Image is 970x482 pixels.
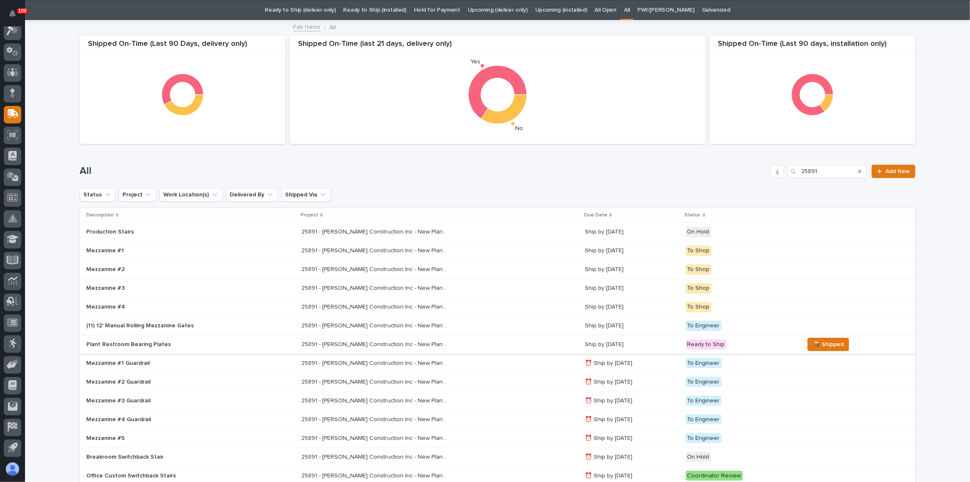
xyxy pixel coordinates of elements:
[80,335,915,354] tr: Plant Restroom Bearing Plates25891 - [PERSON_NAME] Construction Inc - New Plant Setup - Mezzanine...
[709,40,915,53] div: Shipped On-Time (Last 90 days, installation only)
[872,165,915,178] a: Add New
[585,322,679,329] p: Ship by [DATE]
[585,379,679,386] p: ⏰ Ship by [DATE]
[86,247,232,254] p: Mezzanine #1
[80,40,286,53] div: Shipped On-Time (Last 90 Days, delivery only)
[86,360,232,367] p: Mezzanine #1 Guardrail
[686,452,711,462] div: On Hold
[595,0,617,20] a: All Open
[80,223,915,241] tr: Production Stairs25891 - [PERSON_NAME] Construction Inc - New Plant Setup - Mezzanine Project2589...
[86,397,232,404] p: Mezzanine #3 Guardrail
[585,435,679,442] p: ⏰ Ship by [DATE]
[301,358,449,367] p: 25891 - J A Wagner Construction Inc - New Plant Setup - Mezzanine Project
[585,341,679,348] p: Ship by [DATE]
[807,338,849,351] button: 📦 Shipped
[86,304,232,311] p: Mezzanine #4
[80,165,767,177] h1: All
[301,227,449,236] p: 25891 - J A Wagner Construction Inc - New Plant Setup - Mezzanine Project
[301,396,449,404] p: 25891 - J A Wagner Construction Inc - New Plant Setup - Mezzanine Project
[80,448,915,467] tr: Breakroom Switchback Stair25891 - [PERSON_NAME] Construction Inc - New Plant Setup - Mezzanine Pr...
[686,283,712,294] div: To Shop
[686,396,722,406] div: To Engineer
[301,339,449,348] p: 25891 - J A Wagner Construction Inc - New Plant Setup - Mezzanine Project
[515,126,523,131] text: No
[226,188,278,201] button: Delivered By
[86,454,232,461] p: Breakroom Switchback Stair
[787,165,867,178] input: Search
[686,471,743,481] div: Coordinator Review
[885,168,910,174] span: Add New
[685,211,701,220] p: Status
[585,360,679,367] p: ⏰ Ship by [DATE]
[813,339,844,349] span: 📦 Shipped
[301,452,449,461] p: 25891 - J A Wagner Construction Inc - New Plant Setup - Mezzanine Project
[686,264,712,275] div: To Shop
[584,211,607,220] p: Due Date
[119,188,156,201] button: Project
[18,8,27,14] p: 100
[290,40,706,53] div: Shipped On-Time (last 21 days, delivery only)
[343,0,406,20] a: Ready to Ship (installed)
[80,392,915,410] tr: Mezzanine #3 Guardrail25891 - [PERSON_NAME] Construction Inc - New Plant Setup - Mezzanine Projec...
[86,341,232,348] p: Plant Restroom Bearing Plates
[86,416,232,423] p: Mezzanine #4 Guardrail
[80,298,915,316] tr: Mezzanine #425891 - [PERSON_NAME] Construction Inc - New Plant Setup - Mezzanine Project25891 - [...
[86,285,232,292] p: Mezzanine #3
[86,379,232,386] p: Mezzanine #2 Guardrail
[535,0,587,20] a: Upcoming (installed)
[585,454,679,461] p: ⏰ Ship by [DATE]
[4,5,21,23] button: Notifications
[468,0,528,20] a: Upcoming (deliver only)
[80,279,915,298] tr: Mezzanine #325891 - [PERSON_NAME] Construction Inc - New Plant Setup - Mezzanine Project25891 - [...
[293,22,321,31] a: Fab Items
[301,264,449,273] p: 25891 - J A Wagner Construction Inc - New Plant Setup - Mezzanine Project
[86,211,114,220] p: Description
[86,435,232,442] p: Mezzanine #5
[281,188,331,201] button: Shipped Via
[160,188,223,201] button: Work Location(s)
[585,304,679,311] p: Ship by [DATE]
[80,241,915,260] tr: Mezzanine #125891 - [PERSON_NAME] Construction Inc - New Plant Setup - Mezzanine Project25891 - [...
[80,410,915,429] tr: Mezzanine #4 Guardrail25891 - [PERSON_NAME] Construction Inc - New Plant Setup - Mezzanine Projec...
[301,471,449,479] p: 25891 - J A Wagner Construction Inc - New Plant Setup - Mezzanine Project
[637,0,694,20] a: PWI/[PERSON_NAME]
[585,416,679,423] p: ⏰ Ship by [DATE]
[301,433,449,442] p: 25891 - J A Wagner Construction Inc - New Plant Setup - Mezzanine Project
[585,247,679,254] p: Ship by [DATE]
[265,0,336,20] a: Ready to Ship (deliver only)
[585,285,679,292] p: Ship by [DATE]
[301,321,449,329] p: 25891 - J A Wagner Construction Inc - New Plant Setup - Mezzanine Project
[301,246,449,254] p: 25891 - J A Wagner Construction Inc - New Plant Setup - Mezzanine Project
[86,472,232,479] p: Office Custom Switchback Stairs
[80,373,915,392] tr: Mezzanine #2 Guardrail25891 - [PERSON_NAME] Construction Inc - New Plant Setup - Mezzanine Projec...
[301,302,449,311] p: 25891 - J A Wagner Construction Inc - New Plant Setup - Mezzanine Project
[686,227,711,237] div: On Hold
[585,472,679,479] p: ⏰ Ship by [DATE]
[414,0,460,20] a: Hold for Payment
[80,354,915,373] tr: Mezzanine #1 Guardrail25891 - [PERSON_NAME] Construction Inc - New Plant Setup - Mezzanine Projec...
[80,316,915,335] tr: (11) 12' Manual Rolling Mezzanine Gates25891 - [PERSON_NAME] Construction Inc - New Plant Setup -...
[4,460,21,478] button: users-avatar
[686,321,722,331] div: To Engineer
[86,322,232,329] p: (11) 12' Manual Rolling Mezzanine Gates
[80,429,915,448] tr: Mezzanine #525891 - [PERSON_NAME] Construction Inc - New Plant Setup - Mezzanine Project25891 - [...
[80,188,115,201] button: Status
[301,377,449,386] p: 25891 - J A Wagner Construction Inc - New Plant Setup - Mezzanine Project
[585,397,679,404] p: ⏰ Ship by [DATE]
[86,228,232,236] p: Production Stairs
[686,358,722,369] div: To Engineer
[686,377,722,387] div: To Engineer
[10,10,21,23] div: Notifications100
[301,211,318,220] p: Project
[301,414,449,423] p: 25891 - J A Wagner Construction Inc - New Plant Setup - Mezzanine Project
[686,246,712,256] div: To Shop
[86,266,232,273] p: Mezzanine #2
[686,339,727,350] div: Ready to Ship
[686,302,712,312] div: To Shop
[585,266,679,273] p: Ship by [DATE]
[686,414,722,425] div: To Engineer
[686,433,722,444] div: To Engineer
[301,283,449,292] p: 25891 - J A Wagner Construction Inc - New Plant Setup - Mezzanine Project
[624,0,630,20] a: All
